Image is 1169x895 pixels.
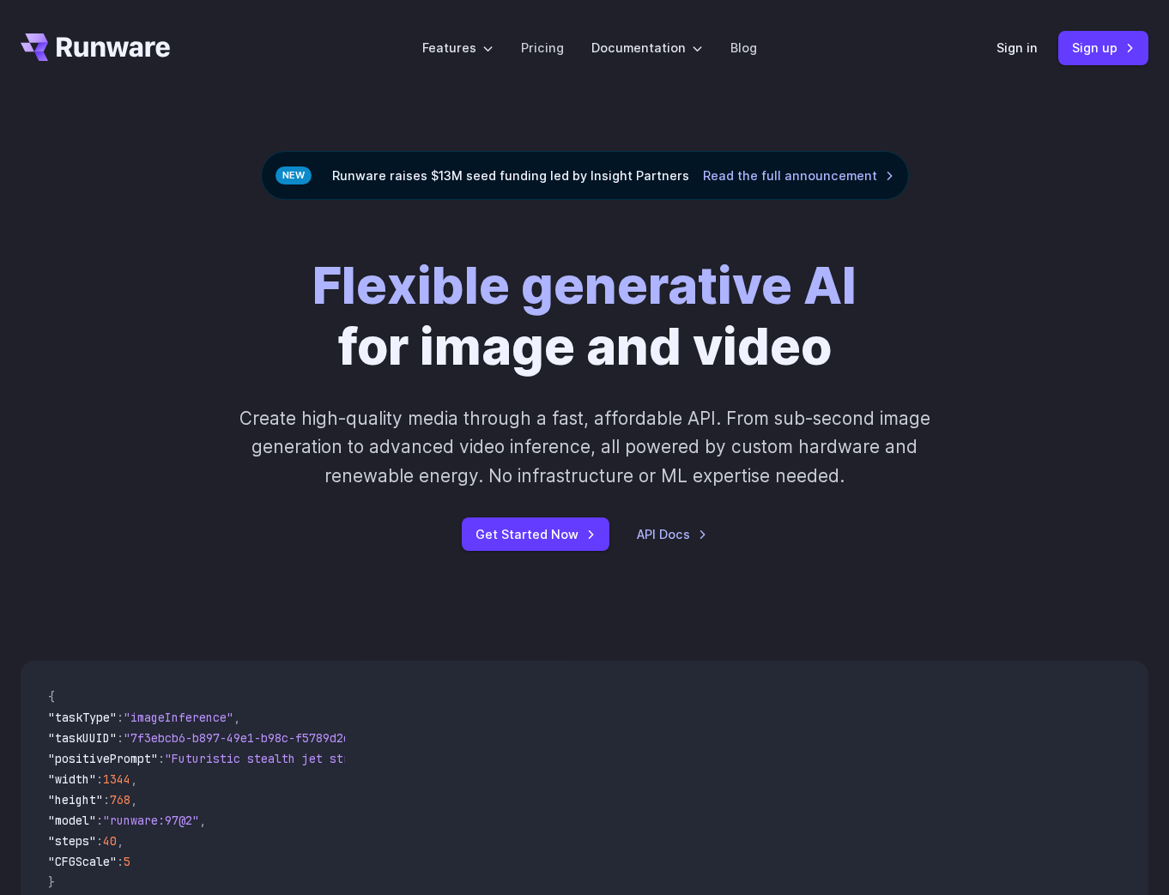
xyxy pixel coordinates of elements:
[96,833,103,849] span: :
[103,813,199,828] span: "runware:97@2"
[224,404,946,490] p: Create high-quality media through a fast, affordable API. From sub-second image generation to adv...
[1058,31,1148,64] a: Sign up
[48,854,117,869] span: "CFGScale"
[103,833,117,849] span: 40
[48,730,117,746] span: "taskUUID"
[117,833,124,849] span: ,
[124,730,385,746] span: "7f3ebcb6-b897-49e1-b98c-f5789d2d40d7"
[703,166,894,185] a: Read the full announcement
[48,874,55,890] span: }
[730,38,757,57] a: Blog
[21,33,170,61] a: Go to /
[96,813,103,828] span: :
[124,710,233,725] span: "imageInference"
[103,792,110,807] span: :
[48,833,96,849] span: "steps"
[637,524,707,544] a: API Docs
[96,771,103,787] span: :
[110,792,130,807] span: 768
[422,38,494,57] label: Features
[48,710,117,725] span: "taskType"
[591,38,703,57] label: Documentation
[117,710,124,725] span: :
[312,255,857,316] strong: Flexible generative AI
[199,813,206,828] span: ,
[48,792,103,807] span: "height"
[158,751,165,766] span: :
[261,151,909,200] div: Runware raises $13M seed funding led by Insight Partners
[165,751,790,766] span: "Futuristic stealth jet streaking through a neon-lit cityscape with glowing purple exhaust"
[233,710,240,725] span: ,
[312,255,857,377] h1: for image and video
[462,517,609,551] a: Get Started Now
[117,730,124,746] span: :
[130,792,137,807] span: ,
[996,38,1038,57] a: Sign in
[130,771,137,787] span: ,
[103,771,130,787] span: 1344
[48,813,96,828] span: "model"
[117,854,124,869] span: :
[48,689,55,705] span: {
[124,854,130,869] span: 5
[521,38,564,57] a: Pricing
[48,771,96,787] span: "width"
[48,751,158,766] span: "positivePrompt"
